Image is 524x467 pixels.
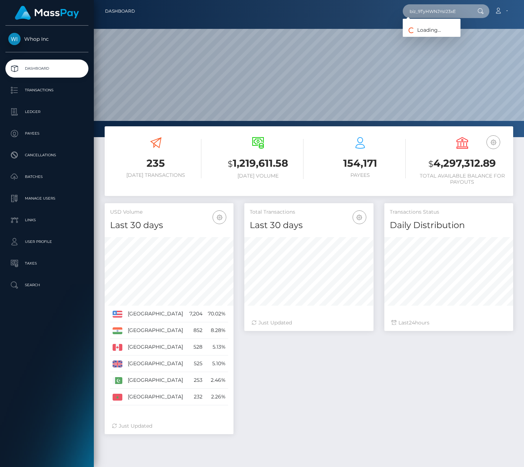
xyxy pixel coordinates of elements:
[205,355,228,372] td: 5.10%
[125,306,187,322] td: [GEOGRAPHIC_DATA]
[110,172,201,178] h6: [DATE] Transactions
[8,128,86,139] p: Payees
[212,173,304,179] h6: [DATE] Volume
[113,311,122,317] img: US.png
[5,211,88,229] a: Links
[8,171,86,182] p: Batches
[390,209,508,216] h5: Transactions Status
[8,150,86,161] p: Cancellations
[5,146,88,164] a: Cancellations
[8,85,86,96] p: Transactions
[187,389,205,405] td: 232
[187,339,205,355] td: 528
[228,159,233,169] small: $
[416,173,508,185] h6: Total Available Balance for Payouts
[428,159,433,169] small: $
[205,372,228,389] td: 2.46%
[403,4,471,18] input: Search...
[113,394,122,400] img: MA.png
[8,63,86,74] p: Dashboard
[5,168,88,186] a: Batches
[113,327,122,334] img: IN.png
[5,36,88,42] span: Whop Inc
[125,355,187,372] td: [GEOGRAPHIC_DATA]
[8,33,21,45] img: Whop Inc
[212,156,304,171] h3: 1,219,611.58
[205,306,228,322] td: 70.02%
[187,306,205,322] td: 7,204
[113,361,122,367] img: GB.png
[5,125,88,143] a: Payees
[187,322,205,339] td: 852
[390,219,508,232] h4: Daily Distribution
[5,60,88,78] a: Dashboard
[5,189,88,208] a: Manage Users
[5,81,88,99] a: Transactions
[8,106,86,117] p: Ledger
[110,219,228,232] h4: Last 30 days
[5,276,88,294] a: Search
[105,4,135,19] a: Dashboard
[113,377,122,384] img: PK.png
[110,156,201,170] h3: 235
[125,372,187,389] td: [GEOGRAPHIC_DATA]
[8,280,86,291] p: Search
[5,254,88,272] a: Taxes
[125,322,187,339] td: [GEOGRAPHIC_DATA]
[416,156,508,171] h3: 4,297,312.89
[110,209,228,216] h5: USD Volume
[187,372,205,389] td: 253
[250,209,368,216] h5: Total Transactions
[314,156,406,170] h3: 154,171
[125,389,187,405] td: [GEOGRAPHIC_DATA]
[8,193,86,204] p: Manage Users
[205,389,228,405] td: 2.26%
[8,215,86,226] p: Links
[403,27,441,33] span: Loading...
[15,6,79,20] img: MassPay Logo
[392,319,506,327] div: Last hours
[205,322,228,339] td: 8.28%
[252,319,366,327] div: Just Updated
[314,172,406,178] h6: Payees
[409,319,415,326] span: 24
[250,219,368,232] h4: Last 30 days
[112,422,226,430] div: Just Updated
[8,258,86,269] p: Taxes
[187,355,205,372] td: 525
[205,339,228,355] td: 5.13%
[8,236,86,247] p: User Profile
[113,344,122,350] img: CA.png
[5,103,88,121] a: Ledger
[5,233,88,251] a: User Profile
[125,339,187,355] td: [GEOGRAPHIC_DATA]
